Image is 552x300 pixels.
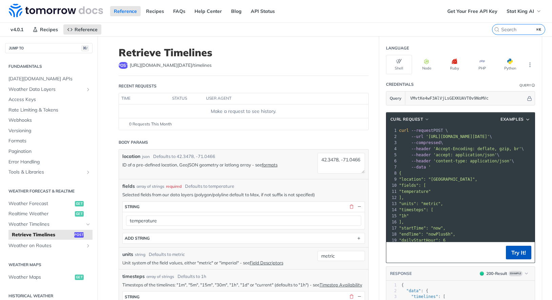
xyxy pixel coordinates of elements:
th: status [170,93,204,104]
span: Recipes [40,26,58,33]
span: Retrieve Timelines [12,232,73,238]
a: Get Your Free API Key [444,6,501,16]
p: Selected fields from our data layers (polygon/polyline default to Max, if not suffix is not speci... [122,192,365,198]
span: Examples [500,116,524,122]
div: required [166,183,182,189]
span: { [402,283,404,287]
div: string [125,294,140,299]
button: Shell [386,55,412,74]
button: Hide [526,95,533,102]
span: Versioning [8,127,91,134]
span: POST \ [399,128,448,133]
div: 2 [386,134,398,140]
label: location [122,153,140,160]
button: Try It! [506,246,531,259]
span: get [75,201,84,206]
span: 'accept: application/json' [433,153,497,157]
button: Stat King AI [503,6,545,16]
button: JUMP TO⌘/ [5,43,93,53]
input: apikey [407,92,526,105]
a: Rate Limiting & Tokens [5,105,93,115]
span: --header [411,159,431,163]
span: --compressed [411,140,441,145]
div: 9 [386,176,398,182]
span: "timelines" [411,294,438,299]
span: --request [411,128,433,133]
button: ADD string [123,233,365,243]
label: units [122,251,133,258]
span: "1h" [399,214,409,218]
span: Reference [75,26,98,33]
span: { [399,171,402,176]
div: 6 [386,158,398,164]
span: "fields": [ [399,183,426,188]
a: Formats [5,136,93,146]
div: ADD string [125,236,150,241]
span: 'content-type: application/json' [433,159,512,163]
img: Tomorrow.io Weather API Docs [9,4,103,17]
a: Blog [227,6,245,16]
span: cURL Request [390,116,423,122]
a: Access Keys [5,95,93,105]
div: 200 - Result [486,271,507,277]
span: Pagination [8,148,91,155]
span: Rate Limiting & Tokens [8,107,91,114]
span: ⌘/ [81,45,89,51]
button: Delete [349,204,355,210]
span: fields [122,183,135,190]
div: string [125,204,140,209]
svg: More ellipsis [527,62,533,68]
span: --header [411,153,431,157]
span: Access Keys [8,96,91,103]
div: 2 [386,288,397,294]
button: Query [386,92,405,105]
button: Show subpages for Weather Data Layers [85,87,91,92]
span: --data [411,165,426,169]
span: Weather Timelines [8,221,84,228]
span: get [75,275,84,280]
span: "startTime": "now", [399,226,446,231]
span: Tools & Libraries [8,169,84,176]
a: Reference [63,24,101,35]
div: 13 [386,201,398,207]
button: Python [497,55,523,74]
span: ], [399,220,404,224]
h2: Historical Weather [5,293,93,299]
div: 16 [386,219,398,225]
span: post [119,62,128,69]
span: 'Accept-Encoding: deflate, gzip, br' [433,146,522,151]
div: Make a request to see history. [121,108,365,115]
div: 19 [386,237,398,243]
div: array of strings [137,183,164,189]
span: Error Handling [8,159,91,165]
span: ' [428,165,431,169]
span: --url [411,134,424,139]
span: \ [399,153,499,157]
span: Realtime Weather [8,211,73,217]
button: PHP [469,55,495,74]
a: FAQs [169,6,189,16]
span: Formats [8,138,91,144]
span: : { [402,288,429,293]
button: cURL Request [388,116,432,123]
button: Node [414,55,440,74]
div: 11 [386,188,398,195]
a: API Status [247,6,279,16]
div: 3 [386,140,398,146]
span: "units": "metric", [399,201,443,206]
div: 3 [386,294,397,300]
div: 15 [386,213,398,219]
a: [DATE][DOMAIN_NAME] APIs [5,74,93,84]
a: Weather Mapsget [5,272,93,282]
div: 17 [386,225,398,231]
div: json [142,154,150,160]
a: Reference [110,6,141,16]
span: Webhooks [8,117,91,124]
a: Webhooks [5,115,93,125]
button: Hide subpages for Weather Timelines [85,222,91,227]
kbd: ⌘K [535,26,543,33]
button: More Languages [525,60,535,70]
button: Show subpages for Tools & Libraries [85,169,91,175]
th: time [119,93,170,104]
div: 4 [386,146,398,152]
